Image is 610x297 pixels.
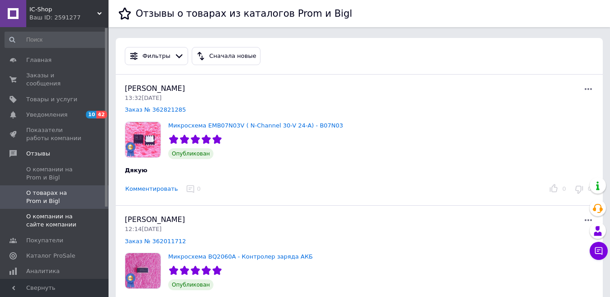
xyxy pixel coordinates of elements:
span: Опубликован [168,279,213,290]
span: Аналитика [26,267,60,275]
span: 13:32[DATE] [125,94,161,101]
a: Заказ № 362821285 [125,106,186,113]
span: Уведомления [26,111,67,119]
span: Покупатели [26,236,63,245]
span: Заказы и сообщения [26,71,84,88]
img: Микросхема EMB07N03V ( N-Channel 30-V 24-A) - B07N03 [125,122,161,157]
span: Главная [26,56,52,64]
span: Показатели работы компании [26,126,84,142]
button: Чат с покупателем [590,242,608,260]
span: 12:14[DATE] [125,226,161,232]
span: Дякую [125,167,147,174]
span: 10 [86,111,96,118]
span: Отзывы [26,150,50,158]
span: Каталог ProSale [26,252,75,260]
span: IC-Shop [29,5,97,14]
input: Поиск [5,32,107,48]
span: 42 [96,111,107,118]
a: Заказ № 362011712 [125,238,186,245]
span: О товарах на Prom и Bigl [26,189,84,205]
span: О компании на Prom и Bigl [26,165,84,182]
span: [PERSON_NAME] [125,84,185,93]
button: Комментировать [125,184,178,194]
div: Фильтры [141,52,172,61]
div: Сначала новые [208,52,258,61]
a: Микросхема EMB07N03V ( N-Channel 30-V 24-A) - B07N03 [168,122,343,129]
h1: Отзывы о товарах из каталогов Prom и Bigl [136,8,352,19]
span: Опубликован [168,148,213,159]
span: О компании на сайте компании [26,212,84,229]
div: Ваш ID: 2591277 [29,14,109,22]
img: Микросхема BQ2060A - Контролер заряда АКБ [125,253,161,288]
button: Сначала новые [192,47,260,65]
span: Товары и услуги [26,95,77,104]
a: Микросхема BQ2060A - Контролер заряда АКБ [168,253,313,260]
span: [PERSON_NAME] [125,215,185,224]
button: Фильтры [125,47,188,65]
